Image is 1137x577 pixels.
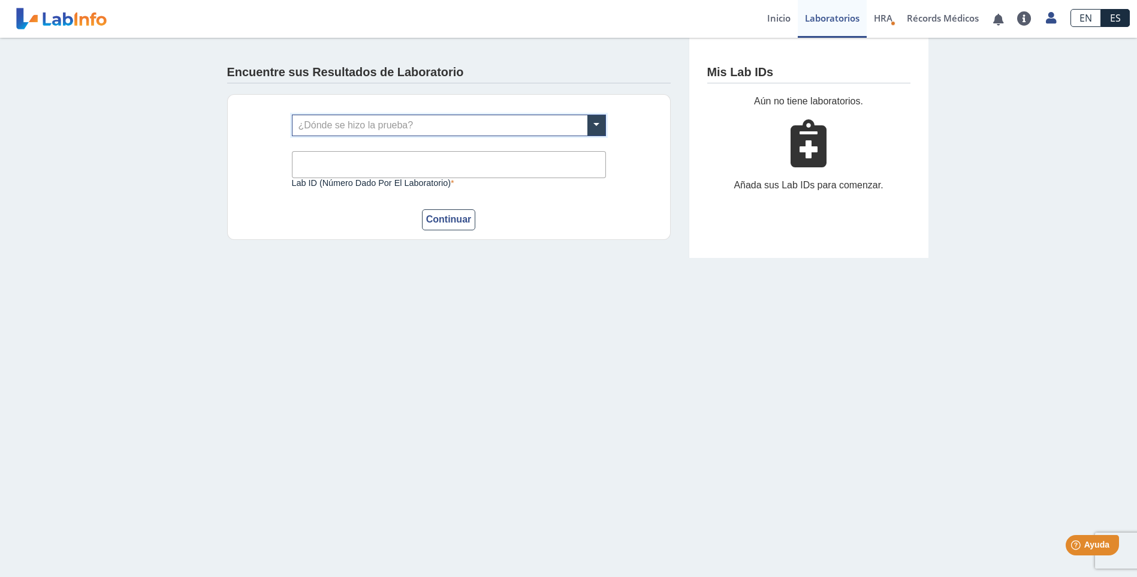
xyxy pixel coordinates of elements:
[1101,9,1130,27] a: ES
[707,178,910,193] div: Añada sus Lab IDs para comenzar.
[422,209,476,230] button: Continuar
[227,65,464,80] h4: Encuentre sus Resultados de Laboratorio
[292,178,606,188] label: Lab ID (número dado por el laboratorio)
[874,12,892,24] span: HRA
[1070,9,1101,27] a: EN
[1030,530,1124,564] iframe: Help widget launcher
[707,94,910,109] div: Aún no tiene laboratorios.
[707,65,774,80] h4: Mis Lab IDs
